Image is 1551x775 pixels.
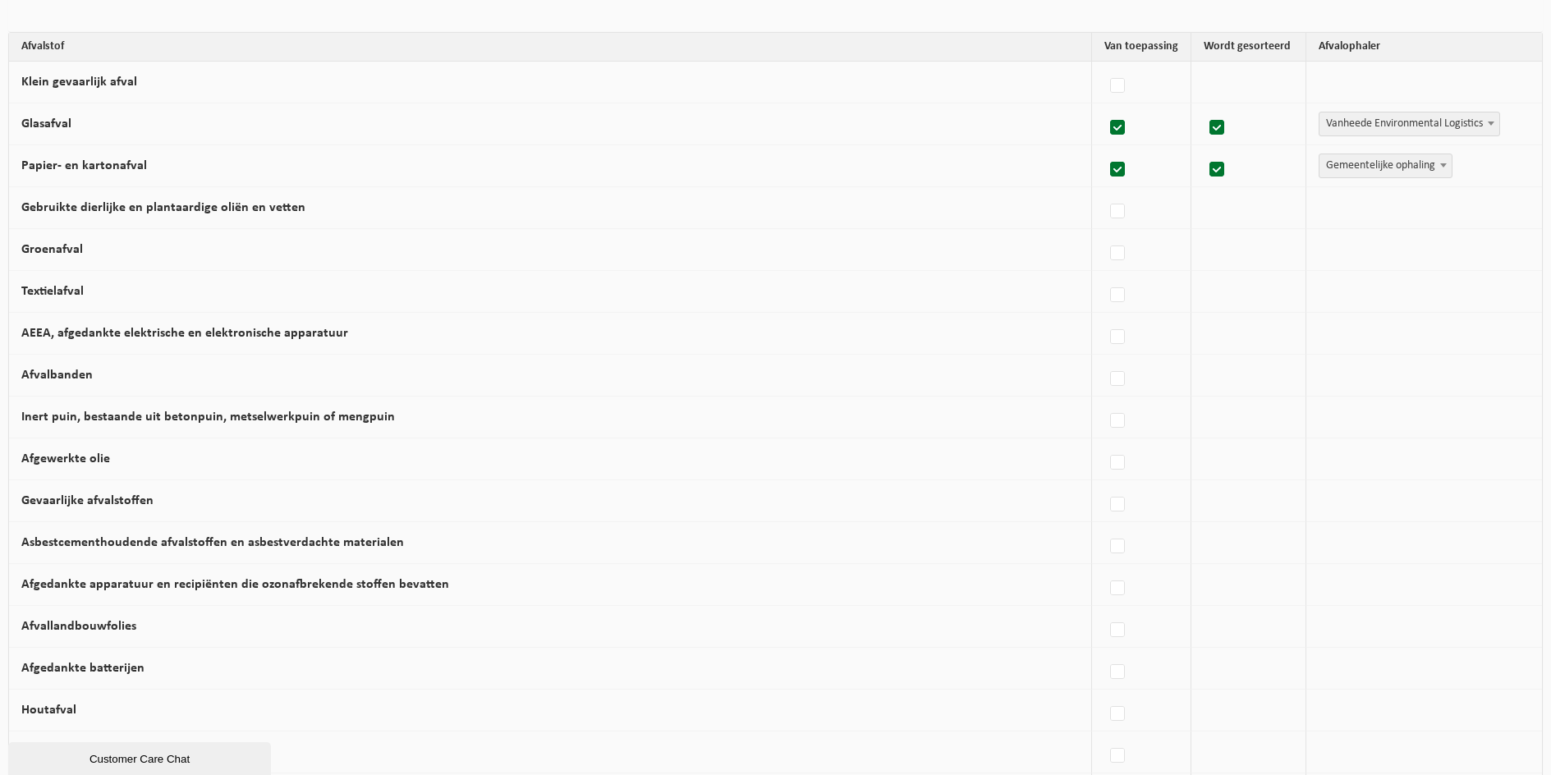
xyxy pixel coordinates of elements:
label: Textielafval [21,285,84,298]
label: Houtafval [21,704,76,717]
span: Vanheede Environmental Logistics [1319,112,1499,135]
th: Wordt gesorteerd [1191,33,1306,62]
label: Afgewerkte olie [21,452,110,465]
th: Afvalstof [9,33,1092,62]
label: Gebruikte dierlijke en plantaardige oliën en vetten [21,201,305,214]
label: Afgedankte apparatuur en recipiënten die ozonafbrekende stoffen bevatten [21,578,449,591]
label: Klein gevaarlijk afval [21,76,137,89]
span: Vanheede Environmental Logistics [1319,112,1500,136]
label: Inert puin, bestaande uit betonpuin, metselwerkpuin of mengpuin [21,410,395,424]
label: Groenafval [21,243,83,256]
label: Asbestcementhoudende afvalstoffen en asbestverdachte materialen [21,536,404,549]
th: Afvalophaler [1306,33,1542,62]
label: Glasafval [21,117,71,131]
label: Papier- en kartonafval [21,159,147,172]
label: Afgedankte batterijen [21,662,145,675]
label: Afvalbanden [21,369,93,382]
span: Gemeentelijke ophaling [1319,154,1452,177]
iframe: chat widget [8,739,274,775]
label: Gevaarlijke afvalstoffen [21,494,154,507]
label: Afvallandbouwfolies [21,620,136,633]
label: AEEA, afgedankte elektrische en elektronische apparatuur [21,327,348,340]
th: Van toepassing [1092,33,1191,62]
span: Gemeentelijke ophaling [1319,154,1452,178]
